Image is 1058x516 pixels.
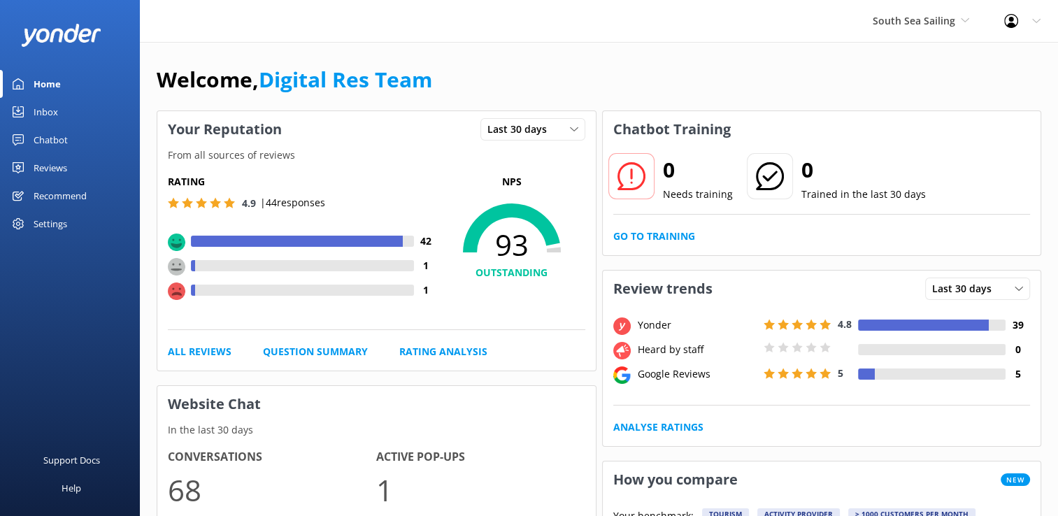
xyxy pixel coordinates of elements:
h4: Active Pop-ups [376,448,585,466]
span: New [1001,473,1030,486]
div: Reviews [34,154,67,182]
p: 1 [376,466,585,513]
h2: 0 [801,153,926,187]
h4: 1 [414,258,438,273]
img: yonder-white-logo.png [21,24,101,47]
h3: Website Chat [157,386,596,422]
h4: OUTSTANDING [438,265,585,280]
p: Trained in the last 30 days [801,187,926,202]
a: Rating Analysis [399,344,487,359]
div: Inbox [34,98,58,126]
p: NPS [438,174,585,189]
h4: 39 [1006,317,1030,333]
a: Go to Training [613,229,695,244]
p: Needs training [663,187,733,202]
a: Analyse Ratings [613,420,703,435]
span: Last 30 days [932,281,1000,296]
span: Last 30 days [487,122,555,137]
h3: Chatbot Training [603,111,741,148]
h5: Rating [168,174,438,189]
div: Chatbot [34,126,68,154]
div: Google Reviews [634,366,760,382]
span: 4.8 [838,317,852,331]
div: Settings [34,210,67,238]
a: Question Summary [263,344,368,359]
h4: Conversations [168,448,376,466]
span: 93 [438,227,585,262]
p: | 44 responses [260,195,325,210]
h4: 0 [1006,342,1030,357]
a: All Reviews [168,344,231,359]
h4: 1 [414,282,438,298]
div: Yonder [634,317,760,333]
div: Support Docs [43,446,100,474]
div: Help [62,474,81,502]
p: 68 [168,466,376,513]
div: Home [34,70,61,98]
h2: 0 [663,153,733,187]
p: In the last 30 days [157,422,596,438]
h4: 5 [1006,366,1030,382]
div: Heard by staff [634,342,760,357]
span: 4.9 [242,196,256,210]
span: 5 [838,366,843,380]
div: Recommend [34,182,87,210]
h3: How you compare [603,461,748,498]
a: Digital Res Team [259,65,432,94]
h3: Review trends [603,271,723,307]
span: South Sea Sailing [873,14,955,27]
h1: Welcome, [157,63,432,96]
p: From all sources of reviews [157,148,596,163]
h3: Your Reputation [157,111,292,148]
h4: 42 [414,234,438,249]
